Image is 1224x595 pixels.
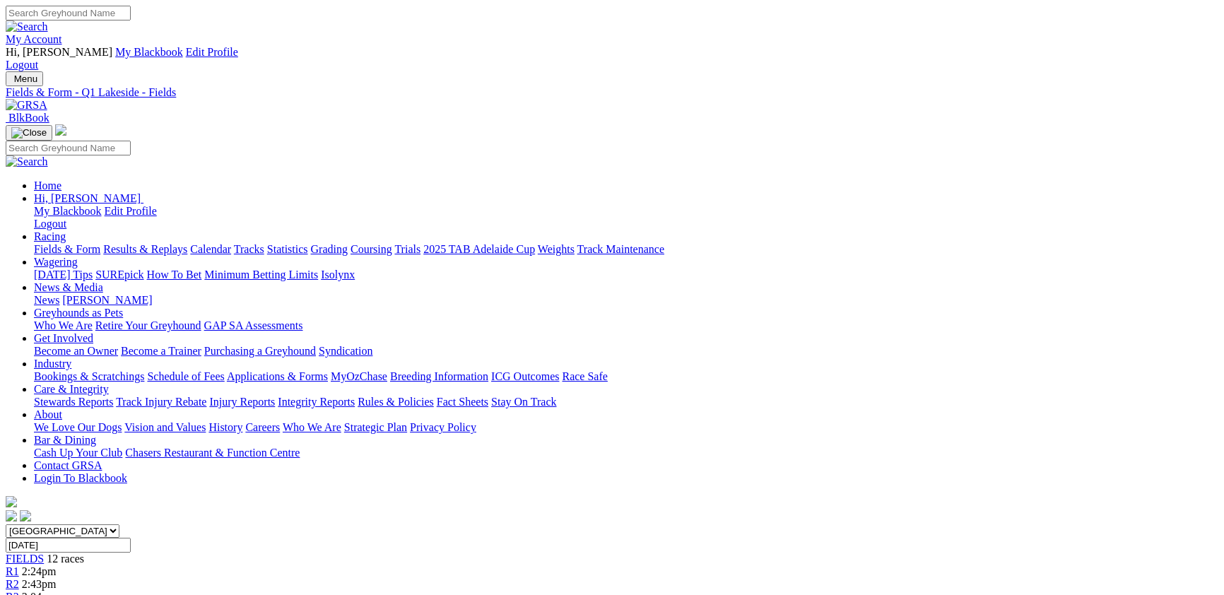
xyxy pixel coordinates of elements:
[34,383,109,395] a: Care & Integrity
[105,205,157,217] a: Edit Profile
[34,243,100,255] a: Fields & Form
[34,370,1218,383] div: Industry
[6,496,17,507] img: logo-grsa-white.png
[34,192,143,204] a: Hi, [PERSON_NAME]
[34,294,1218,307] div: News & Media
[34,319,1218,332] div: Greyhounds as Pets
[491,370,559,382] a: ICG Outcomes
[283,421,341,433] a: Who We Are
[14,73,37,84] span: Menu
[6,141,131,155] input: Search
[147,269,202,281] a: How To Bet
[204,345,316,357] a: Purchasing a Greyhound
[55,124,66,136] img: logo-grsa-white.png
[8,112,49,124] span: BlkBook
[6,99,47,112] img: GRSA
[321,269,355,281] a: Isolynx
[115,46,183,58] a: My Blackbook
[190,243,231,255] a: Calendar
[34,472,127,484] a: Login To Blackbook
[6,86,1218,99] a: Fields & Form - Q1 Lakeside - Fields
[319,345,372,357] a: Syndication
[34,447,122,459] a: Cash Up Your Club
[20,510,31,522] img: twitter.svg
[34,218,66,230] a: Logout
[562,370,607,382] a: Race Safe
[6,553,44,565] a: FIELDS
[204,269,318,281] a: Minimum Betting Limits
[95,269,143,281] a: SUREpick
[278,396,355,408] a: Integrity Reports
[390,370,488,382] a: Breeding Information
[34,447,1218,459] div: Bar & Dining
[538,243,575,255] a: Weights
[34,205,102,217] a: My Blackbook
[34,345,118,357] a: Become an Owner
[121,345,201,357] a: Become a Trainer
[34,243,1218,256] div: Racing
[394,243,420,255] a: Trials
[6,20,48,33] img: Search
[22,565,57,577] span: 2:24pm
[34,307,123,319] a: Greyhounds as Pets
[245,421,280,433] a: Careers
[234,243,264,255] a: Tracks
[208,421,242,433] a: History
[437,396,488,408] a: Fact Sheets
[6,125,52,141] button: Toggle navigation
[34,269,93,281] a: [DATE] Tips
[34,319,93,331] a: Who We Are
[267,243,308,255] a: Statistics
[34,408,62,420] a: About
[116,396,206,408] a: Track Injury Rebate
[34,370,144,382] a: Bookings & Scratchings
[6,578,19,590] a: R2
[6,71,43,86] button: Toggle navigation
[6,33,62,45] a: My Account
[491,396,556,408] a: Stay On Track
[34,421,122,433] a: We Love Our Dogs
[6,155,48,168] img: Search
[124,421,206,433] a: Vision and Values
[34,459,102,471] a: Contact GRSA
[47,553,84,565] span: 12 races
[6,46,112,58] span: Hi, [PERSON_NAME]
[34,396,1218,408] div: Care & Integrity
[34,205,1218,230] div: Hi, [PERSON_NAME]
[95,319,201,331] a: Retire Your Greyhound
[344,421,407,433] a: Strategic Plan
[6,112,49,124] a: BlkBook
[34,192,141,204] span: Hi, [PERSON_NAME]
[34,269,1218,281] div: Wagering
[6,565,19,577] a: R1
[204,319,303,331] a: GAP SA Assessments
[227,370,328,382] a: Applications & Forms
[34,179,61,192] a: Home
[34,358,71,370] a: Industry
[6,538,131,553] input: Select date
[34,434,96,446] a: Bar & Dining
[34,256,78,268] a: Wagering
[209,396,275,408] a: Injury Reports
[147,370,224,382] a: Schedule of Fees
[34,396,113,408] a: Stewards Reports
[331,370,387,382] a: MyOzChase
[6,6,131,20] input: Search
[410,421,476,433] a: Privacy Policy
[358,396,434,408] a: Rules & Policies
[351,243,392,255] a: Coursing
[6,46,1218,71] div: My Account
[34,345,1218,358] div: Get Involved
[62,294,152,306] a: [PERSON_NAME]
[34,281,103,293] a: News & Media
[423,243,535,255] a: 2025 TAB Adelaide Cup
[577,243,664,255] a: Track Maintenance
[34,332,93,344] a: Get Involved
[103,243,187,255] a: Results & Replays
[125,447,300,459] a: Chasers Restaurant & Function Centre
[22,578,57,590] span: 2:43pm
